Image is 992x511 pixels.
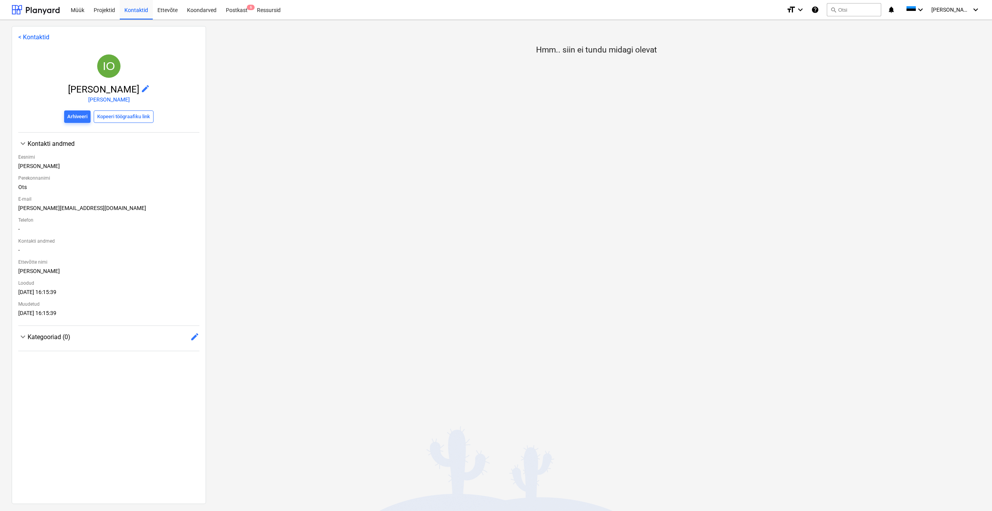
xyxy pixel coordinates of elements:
[18,205,199,214] div: [PERSON_NAME][EMAIL_ADDRESS][DOMAIN_NAME]
[141,84,150,93] span: edit
[18,277,199,289] div: Loodud
[67,112,87,121] div: Arhiveeri
[18,332,28,341] span: keyboard_arrow_down
[18,226,199,235] div: -
[18,163,199,172] div: [PERSON_NAME]
[18,33,49,41] a: < Kontaktid
[18,247,199,256] div: -
[18,214,199,226] div: Telefon
[18,148,199,319] div: Kontakti andmed
[786,5,796,14] i: format_size
[18,341,199,345] div: Kategooriad (0)
[18,332,199,341] div: Kategooriad (0)
[247,5,255,10] span: 6
[64,110,91,123] button: Arhiveeri
[796,5,805,14] i: keyboard_arrow_down
[97,54,121,78] div: Imre Ots
[28,140,199,147] div: Kontakti andmed
[931,7,970,13] span: [PERSON_NAME]
[94,110,154,123] button: Kopeeri töögraafiku link
[18,193,199,205] div: E-mail
[18,151,199,163] div: Eesnimi
[811,5,819,14] i: Abikeskus
[28,332,199,341] div: Kategooriad (0)
[536,45,657,56] p: Hmm.. siin ei tundu midagi olevat
[68,84,141,95] span: [PERSON_NAME]
[18,139,28,148] span: keyboard_arrow_down
[18,172,199,184] div: Perekonnanimi
[18,139,199,148] div: Kontakti andmed
[887,5,895,14] i: notifications
[18,235,199,247] div: Kontakti andmed
[916,5,925,14] i: keyboard_arrow_down
[827,3,881,16] button: Otsi
[190,332,199,341] span: edit
[103,59,115,72] span: IO
[97,112,150,121] div: Kopeeri töögraafiku link
[88,96,130,103] a: [PERSON_NAME]
[18,256,199,268] div: Ettevõtte nimi
[830,7,837,13] span: search
[18,298,199,310] div: Muudetud
[971,5,980,14] i: keyboard_arrow_down
[18,268,199,277] div: [PERSON_NAME]
[18,184,199,193] div: Ots
[18,289,199,298] div: [DATE] 16:15:39
[18,310,199,319] div: [DATE] 16:15:39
